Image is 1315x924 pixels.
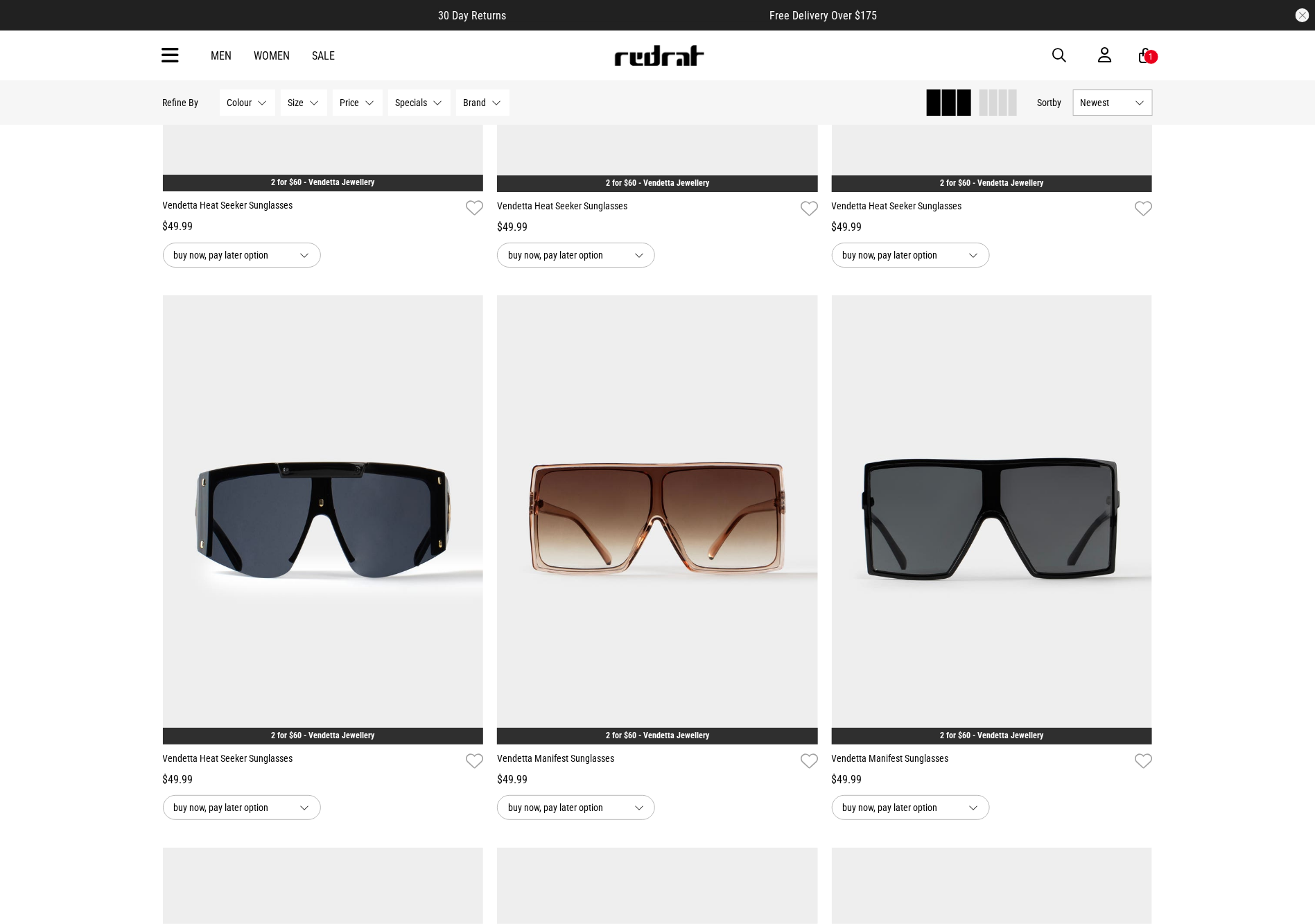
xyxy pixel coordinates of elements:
[227,97,252,108] span: Colour
[163,795,321,820] button: buy now, pay later option
[832,772,1153,788] div: $49.99
[271,177,374,187] a: 2 for $60 - Vendetta Jewellery
[281,89,327,116] button: Size
[497,295,818,744] img: Vendetta Manifest Sunglasses in Brown
[288,97,304,108] span: Size
[497,199,795,219] a: Vendetta Heat Seeker Sunglasses
[220,89,275,116] button: Colour
[1053,97,1062,108] span: by
[333,89,383,116] button: Price
[843,799,958,816] span: buy now, pay later option
[534,8,742,22] iframe: Customer reviews powered by Trustpilot
[508,247,623,263] span: buy now, pay later option
[497,772,818,788] div: $49.99
[340,97,360,108] span: Price
[163,97,199,108] p: Refine By
[770,9,878,22] span: Free Delivery Over $175
[1081,97,1130,108] span: Newest
[508,799,623,816] span: buy now, pay later option
[313,49,336,62] a: Sale
[843,247,958,263] span: buy now, pay later option
[613,45,705,66] img: Redrat logo
[163,295,484,744] img: Vendetta Heat Seeker Sunglasses in Black
[941,178,1044,188] a: 2 for $60 - Vendetta Jewellery
[1038,94,1062,111] button: Sortby
[1073,89,1153,116] button: Newest
[497,751,795,772] a: Vendetta Manifest Sunglasses
[606,731,709,740] a: 2 for $60 - Vendetta Jewellery
[174,799,289,816] span: buy now, pay later option
[606,178,709,188] a: 2 for $60 - Vendetta Jewellery
[163,751,461,772] a: Vendetta Heat Seeker Sunglasses
[832,243,990,268] button: buy now, pay later option
[211,49,232,62] a: Men
[163,772,484,788] div: $49.99
[832,795,990,820] button: buy now, pay later option
[456,89,510,116] button: Brand
[254,49,290,62] a: Women
[497,243,655,268] button: buy now, pay later option
[832,751,1130,772] a: Vendetta Manifest Sunglasses
[163,243,321,268] button: buy now, pay later option
[1149,52,1153,62] div: 1
[163,198,461,218] a: Vendetta Heat Seeker Sunglasses
[174,247,289,263] span: buy now, pay later option
[832,295,1153,744] img: Vendetta Manifest Sunglasses in Black
[832,199,1130,219] a: Vendetta Heat Seeker Sunglasses
[464,97,487,108] span: Brand
[497,219,818,236] div: $49.99
[388,89,451,116] button: Specials
[271,731,374,740] a: 2 for $60 - Vendetta Jewellery
[396,97,428,108] span: Specials
[941,731,1044,740] a: 2 for $60 - Vendetta Jewellery
[439,9,507,22] span: 30 Day Returns
[497,795,655,820] button: buy now, pay later option
[1140,49,1153,63] a: 1
[832,219,1153,236] div: $49.99
[163,218,484,235] div: $49.99
[11,6,53,47] button: Open LiveChat chat widget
